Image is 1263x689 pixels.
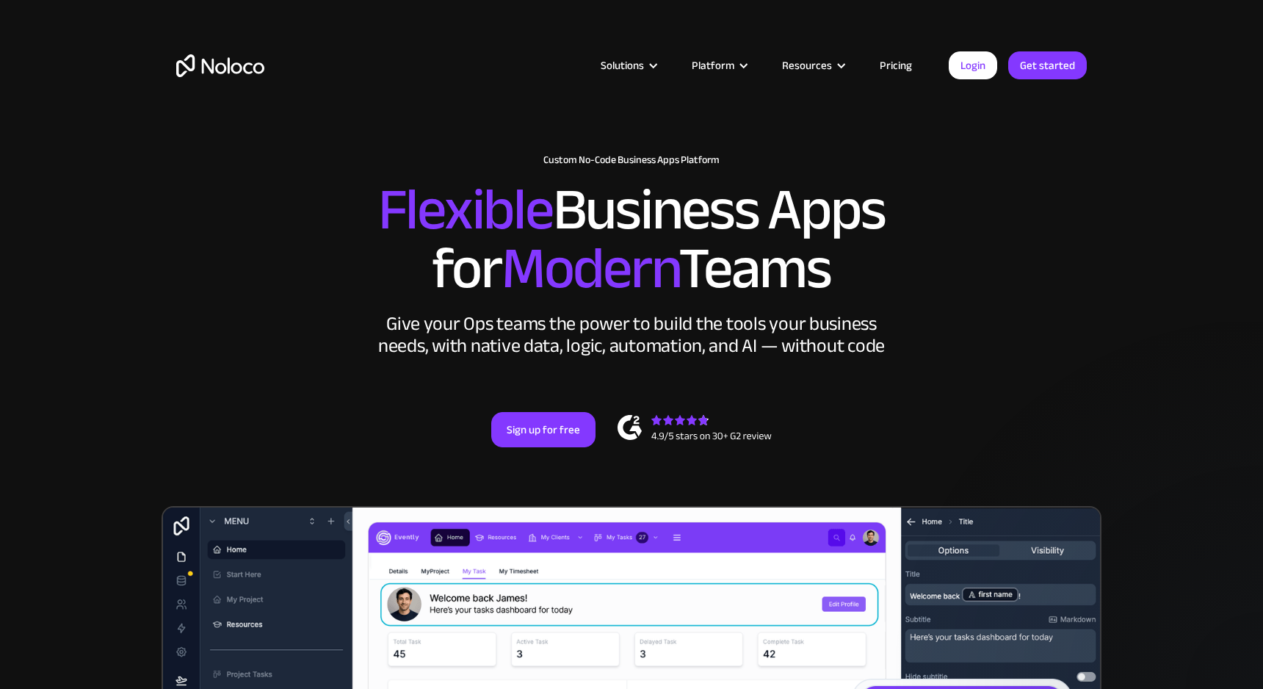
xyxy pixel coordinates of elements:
div: Give your Ops teams the power to build the tools your business needs, with native data, logic, au... [374,313,889,357]
span: Flexible [378,155,553,264]
a: Sign up for free [491,412,596,447]
div: Solutions [601,56,644,75]
a: Login [949,51,997,79]
a: Get started [1008,51,1087,79]
div: Platform [692,56,734,75]
h2: Business Apps for Teams [176,181,1087,298]
a: Pricing [861,56,930,75]
h1: Custom No-Code Business Apps Platform [176,154,1087,166]
div: Platform [673,56,764,75]
div: Resources [782,56,832,75]
a: home [176,54,264,77]
div: Solutions [582,56,673,75]
span: Modern [502,214,678,323]
div: Resources [764,56,861,75]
